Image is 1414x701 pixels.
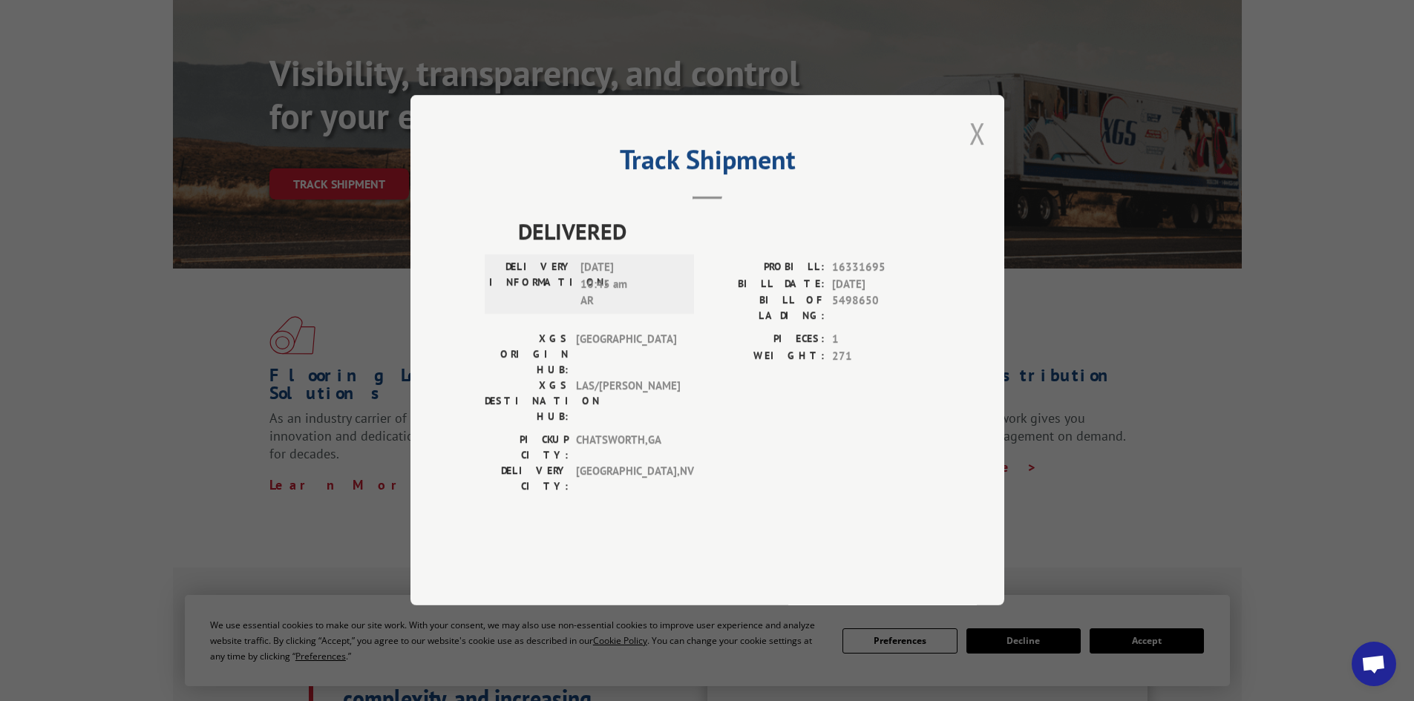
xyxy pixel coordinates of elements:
label: PICKUP CITY: [485,432,569,464]
label: DELIVERY CITY: [485,464,569,495]
span: [DATE] 10:45 am AR [580,260,681,310]
label: BILL OF LADING: [707,293,825,324]
span: 16331695 [832,260,930,277]
label: XGS DESTINATION HUB: [485,378,569,425]
h2: Track Shipment [485,149,930,177]
label: DELIVERY INFORMATION: [489,260,573,310]
span: DELIVERED [518,215,930,249]
label: WEIGHT: [707,348,825,365]
label: XGS ORIGIN HUB: [485,332,569,378]
span: LAS/[PERSON_NAME] [576,378,676,425]
div: Open chat [1352,642,1396,686]
span: 5498650 [832,293,930,324]
button: Close modal [969,113,986,153]
label: BILL DATE: [707,276,825,293]
span: CHATSWORTH , GA [576,432,676,464]
span: [GEOGRAPHIC_DATA] [576,332,676,378]
span: 271 [832,348,930,365]
label: PIECES: [707,332,825,349]
span: [DATE] [832,276,930,293]
span: [GEOGRAPHIC_DATA] , NV [576,464,676,495]
span: 1 [832,332,930,349]
label: PROBILL: [707,260,825,277]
